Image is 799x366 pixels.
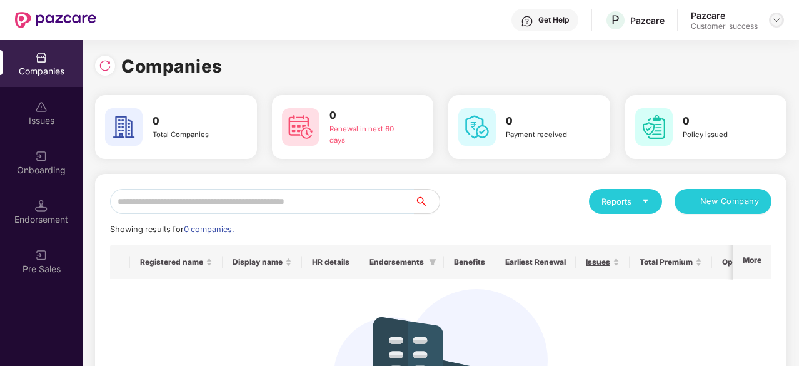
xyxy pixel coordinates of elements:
[153,113,231,130] h3: 0
[611,13,620,28] span: P
[635,108,673,146] img: svg+xml;base64,PHN2ZyB4bWxucz0iaHR0cDovL3d3dy53My5vcmcvMjAwMC9zdmciIHdpZHRoPSI2MCIgaGVpZ2h0PSI2MC...
[700,195,760,208] span: New Company
[722,257,772,267] span: Ops Manager
[15,12,96,28] img: New Pazcare Logo
[641,197,650,205] span: caret-down
[691,21,758,31] div: Customer_success
[35,150,48,163] img: svg+xml;base64,PHN2ZyB3aWR0aD0iMjAiIGhlaWdodD0iMjAiIHZpZXdCb3g9IjAgMCAyMCAyMCIgZmlsbD0ibm9uZSIgeG...
[630,14,665,26] div: Pazcare
[586,257,610,267] span: Issues
[35,101,48,113] img: svg+xml;base64,PHN2ZyBpZD0iSXNzdWVzX2Rpc2FibGVkIiB4bWxucz0iaHR0cDovL3d3dy53My5vcmcvMjAwMC9zdmciIH...
[538,15,569,25] div: Get Help
[99,59,111,72] img: svg+xml;base64,PHN2ZyBpZD0iUmVsb2FkLTMyeDMyIiB4bWxucz0iaHR0cDovL3d3dy53My5vcmcvMjAwMC9zdmciIHdpZH...
[640,257,693,267] span: Total Premium
[130,245,223,279] th: Registered name
[683,113,761,130] h3: 0
[601,195,650,208] div: Reports
[414,189,440,214] button: search
[282,108,319,146] img: svg+xml;base64,PHN2ZyB4bWxucz0iaHR0cDovL3d3dy53My5vcmcvMjAwMC9zdmciIHdpZHRoPSI2MCIgaGVpZ2h0PSI2MC...
[140,257,203,267] span: Registered name
[223,245,302,279] th: Display name
[691,9,758,21] div: Pazcare
[121,53,223,80] h1: Companies
[687,197,695,207] span: plus
[414,196,440,206] span: search
[233,257,283,267] span: Display name
[506,113,584,130] h3: 0
[429,258,436,266] span: filter
[683,130,761,141] div: Policy issued
[426,255,439,270] span: filter
[771,15,781,25] img: svg+xml;base64,PHN2ZyBpZD0iRHJvcGRvd24tMzJ4MzIiIHhtbG5zPSJodHRwOi8vd3d3LnczLm9yZy8yMDAwL3N2ZyIgd2...
[35,200,48,212] img: svg+xml;base64,PHN2ZyB3aWR0aD0iMTQuNSIgaGVpZ2h0PSIxNC41IiB2aWV3Qm94PSIwIDAgMTYgMTYiIGZpbGw9Im5vbm...
[675,189,771,214] button: plusNew Company
[458,108,496,146] img: svg+xml;base64,PHN2ZyB4bWxucz0iaHR0cDovL3d3dy53My5vcmcvMjAwMC9zdmciIHdpZHRoPSI2MCIgaGVpZ2h0PSI2MC...
[444,245,495,279] th: Benefits
[302,245,359,279] th: HR details
[369,257,424,267] span: Endorsements
[110,225,234,234] span: Showing results for
[35,249,48,262] img: svg+xml;base64,PHN2ZyB3aWR0aD0iMjAiIGhlaWdodD0iMjAiIHZpZXdCb3g9IjAgMCAyMCAyMCIgZmlsbD0ibm9uZSIgeG...
[506,130,584,141] div: Payment received
[630,245,712,279] th: Total Premium
[35,51,48,64] img: svg+xml;base64,PHN2ZyBpZD0iQ29tcGFuaWVzIiB4bWxucz0iaHR0cDovL3d3dy53My5vcmcvMjAwMC9zdmciIHdpZHRoPS...
[521,15,533,28] img: svg+xml;base64,PHN2ZyBpZD0iSGVscC0zMngzMiIgeG1sbnM9Imh0dHA6Ly93d3cudzMub3JnLzIwMDAvc3ZnIiB3aWR0aD...
[329,108,408,124] h3: 0
[576,245,630,279] th: Issues
[153,130,231,141] div: Total Companies
[105,108,143,146] img: svg+xml;base64,PHN2ZyB4bWxucz0iaHR0cDovL3d3dy53My5vcmcvMjAwMC9zdmciIHdpZHRoPSI2MCIgaGVpZ2h0PSI2MC...
[329,124,408,146] div: Renewal in next 60 days
[184,225,234,234] span: 0 companies.
[495,245,576,279] th: Earliest Renewal
[733,245,771,279] th: More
